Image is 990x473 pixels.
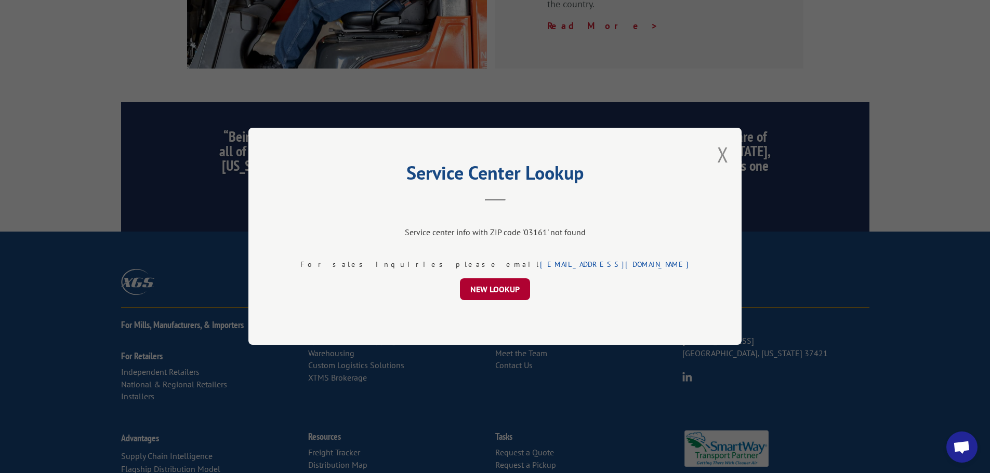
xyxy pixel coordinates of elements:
[300,260,690,271] div: For sales inquiries please email
[946,431,978,463] div: Open chat
[300,166,690,185] h2: Service Center Lookup
[540,260,690,269] a: [EMAIL_ADDRESS][DOMAIN_NAME]
[717,141,729,168] button: Close modal
[460,279,530,301] button: NEW LOOKUP
[300,214,690,251] div: Service center info with ZIP code '03161' not found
